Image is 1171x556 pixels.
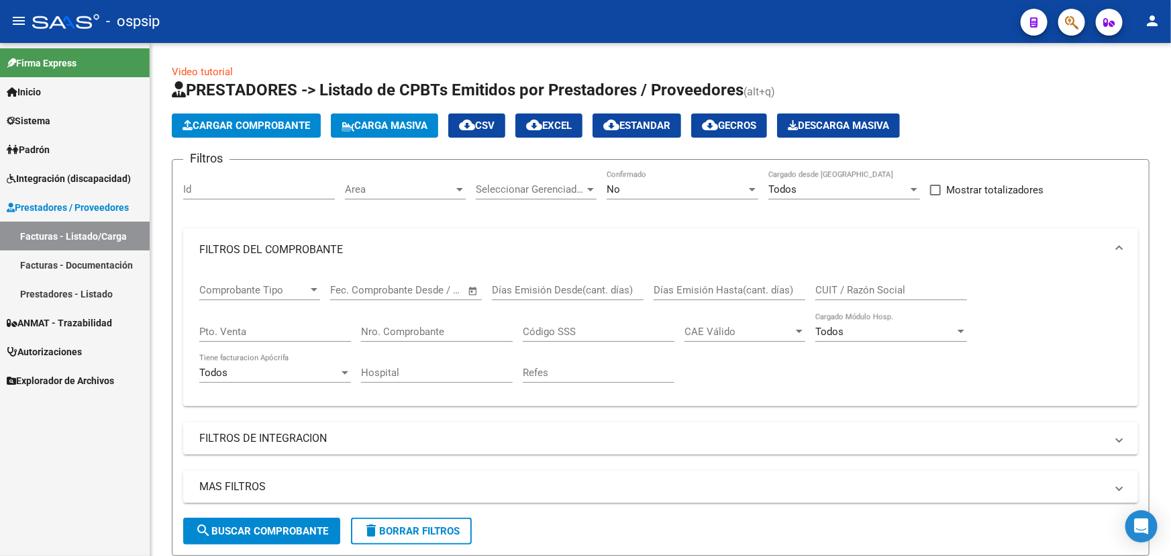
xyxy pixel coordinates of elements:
span: Autorizaciones [7,344,82,359]
span: Inicio [7,85,41,99]
a: Video tutorial [172,66,233,78]
button: Carga Masiva [331,113,438,138]
button: Cargar Comprobante [172,113,321,138]
span: Sistema [7,113,50,128]
div: Open Intercom Messenger [1125,510,1158,543]
button: Borrar Filtros [351,518,472,545]
mat-expansion-panel-header: MAS FILTROS [183,471,1138,503]
span: CSV [459,120,495,132]
app-download-masive: Descarga masiva de comprobantes (adjuntos) [777,113,900,138]
span: Buscar Comprobante [195,525,328,537]
span: Carga Masiva [342,120,427,132]
mat-icon: cloud_download [702,117,718,133]
span: Borrar Filtros [363,525,460,537]
span: Descarga Masiva [788,120,889,132]
span: Firma Express [7,56,77,71]
button: Open calendar [466,283,481,299]
span: Integración (discapacidad) [7,171,131,186]
div: FILTROS DEL COMPROBANTE [183,271,1138,406]
mat-expansion-panel-header: FILTROS DE INTEGRACION [183,422,1138,455]
span: Todos [815,326,844,338]
button: Gecros [691,113,767,138]
h3: Filtros [183,149,230,168]
span: Prestadores / Proveedores [7,200,129,215]
span: Seleccionar Gerenciador [476,183,584,195]
span: Mostrar totalizadores [946,182,1043,198]
span: Comprobante Tipo [199,284,308,296]
mat-icon: cloud_download [459,117,475,133]
span: - ospsip [106,7,160,36]
button: Estandar [593,113,681,138]
span: Area [345,183,454,195]
mat-expansion-panel-header: FILTROS DEL COMPROBANTE [183,228,1138,271]
span: Gecros [702,120,756,132]
span: CAE Válido [684,326,793,338]
mat-icon: cloud_download [603,117,619,133]
mat-icon: cloud_download [526,117,542,133]
mat-icon: delete [363,522,379,539]
span: (alt+q) [744,85,775,98]
span: Todos [768,183,797,195]
span: No [607,183,620,195]
span: ANMAT - Trazabilidad [7,316,112,330]
span: Estandar [603,120,670,132]
span: Todos [199,367,227,379]
span: Explorador de Archivos [7,373,114,388]
mat-panel-title: FILTROS DEL COMPROBANTE [199,242,1106,257]
mat-panel-title: MAS FILTROS [199,479,1106,494]
mat-icon: menu [11,13,27,29]
span: Cargar Comprobante [183,120,310,132]
mat-panel-title: FILTROS DE INTEGRACION [199,431,1106,446]
button: Descarga Masiva [777,113,900,138]
mat-icon: person [1144,13,1160,29]
span: PRESTADORES -> Listado de CPBTs Emitidos por Prestadores / Proveedores [172,81,744,99]
span: Padrón [7,142,50,157]
button: EXCEL [515,113,582,138]
mat-icon: search [195,522,211,539]
span: EXCEL [526,120,572,132]
input: Fecha inicio [330,284,385,296]
button: Buscar Comprobante [183,518,340,545]
input: Fecha fin [397,284,462,296]
button: CSV [448,113,505,138]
